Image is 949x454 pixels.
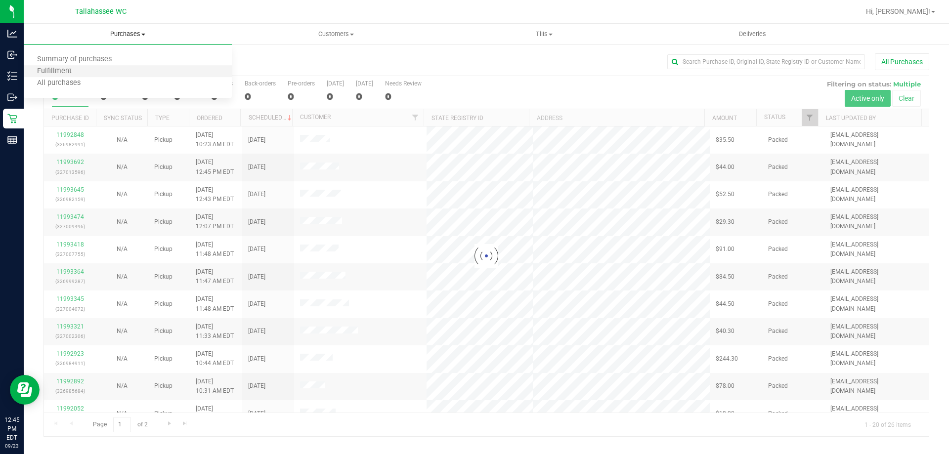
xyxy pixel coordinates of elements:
span: Fulfillment [24,67,85,76]
a: Customers [232,24,440,44]
inline-svg: Inventory [7,71,17,81]
span: Hi, [PERSON_NAME]! [866,7,930,15]
inline-svg: Analytics [7,29,17,39]
inline-svg: Outbound [7,92,17,102]
iframe: Resource center [10,375,40,405]
inline-svg: Inbound [7,50,17,60]
inline-svg: Retail [7,114,17,124]
span: Purchases [24,30,232,39]
a: Deliveries [648,24,857,44]
span: Tallahassee WC [75,7,127,16]
a: Tills [440,24,648,44]
span: Customers [232,30,439,39]
input: Search Purchase ID, Original ID, State Registry ID or Customer Name... [667,54,865,69]
p: 09/23 [4,442,19,450]
span: Deliveries [726,30,779,39]
button: All Purchases [875,53,929,70]
span: Summary of purchases [24,55,125,64]
p: 12:45 PM EDT [4,415,19,442]
span: All purchases [24,79,94,87]
inline-svg: Reports [7,135,17,145]
a: Purchases Summary of purchases Fulfillment All purchases [24,24,232,44]
span: Tills [440,30,647,39]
